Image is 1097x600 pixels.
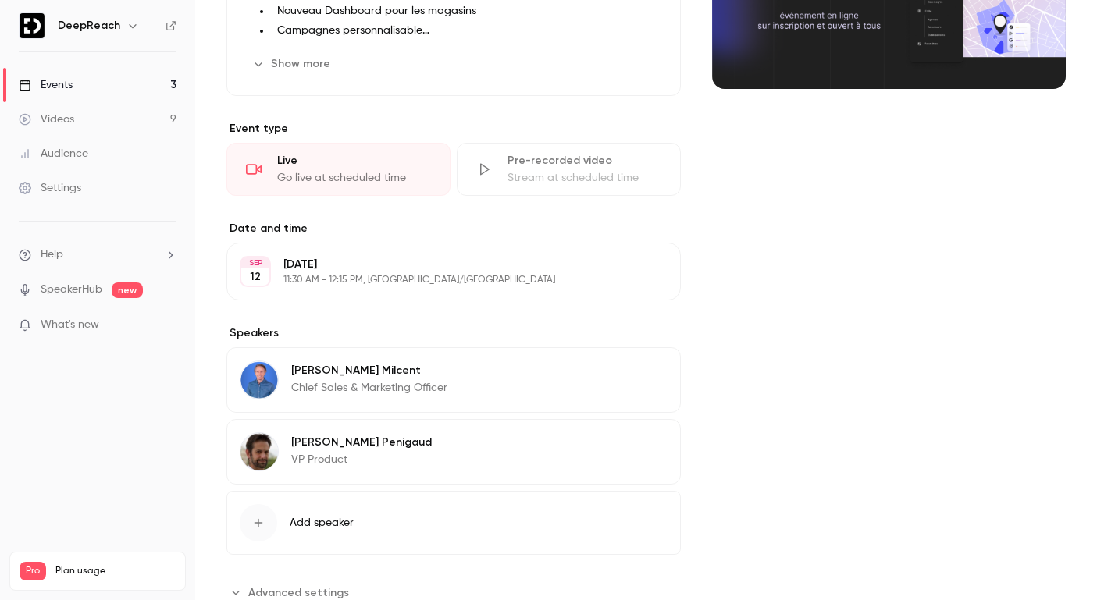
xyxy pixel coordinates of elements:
span: new [112,282,143,298]
li: Nouveau Dashboard pour les magasins [271,3,661,20]
div: SEP [241,257,269,268]
span: Pro [20,562,46,580]
div: LiveGo live at scheduled time [226,143,451,196]
p: [PERSON_NAME] Milcent [291,363,447,378]
div: Stream at scheduled time [508,170,661,186]
div: Olivier Milcent[PERSON_NAME] MilcentChief Sales & Marketing Officer [226,347,681,413]
div: Guillaume Penigaud[PERSON_NAME] PenigaudVP Product [226,419,681,485]
p: [PERSON_NAME] Penigaud [291,435,432,450]
div: Videos [19,112,74,127]
p: 12 [250,269,261,285]
label: Speakers [226,325,681,341]
div: Pre-recorded video [508,153,661,169]
span: Help [41,247,63,263]
div: Pre-recorded videoStream at scheduled time [457,143,681,196]
label: Date and time [226,221,681,236]
span: Plan usage [55,565,176,577]
div: Settings [19,180,81,196]
button: Show more [246,51,340,76]
p: Chief Sales & Marketing Officer [291,380,447,396]
div: Live [277,153,431,169]
p: Event type [226,121,681,137]
img: Olivier Milcent [240,361,278,399]
span: Add speaker [290,515,354,531]
span: What's new [41,317,99,333]
li: help-dropdown-opener [19,247,176,263]
img: DeepReach [20,13,45,38]
button: Add speaker [226,491,681,555]
div: Go live at scheduled time [277,170,431,186]
p: VP Product [291,452,432,467]
p: [DATE] [283,257,598,272]
div: Audience [19,146,88,162]
a: SpeakerHub [41,282,102,298]
li: Campagnes personnalisable [271,23,661,39]
div: Events [19,77,73,93]
img: Guillaume Penigaud [240,433,278,470]
h6: DeepReach [58,18,120,34]
p: 11:30 AM - 12:15 PM, [GEOGRAPHIC_DATA]/[GEOGRAPHIC_DATA] [283,274,598,286]
iframe: Noticeable Trigger [158,318,176,332]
